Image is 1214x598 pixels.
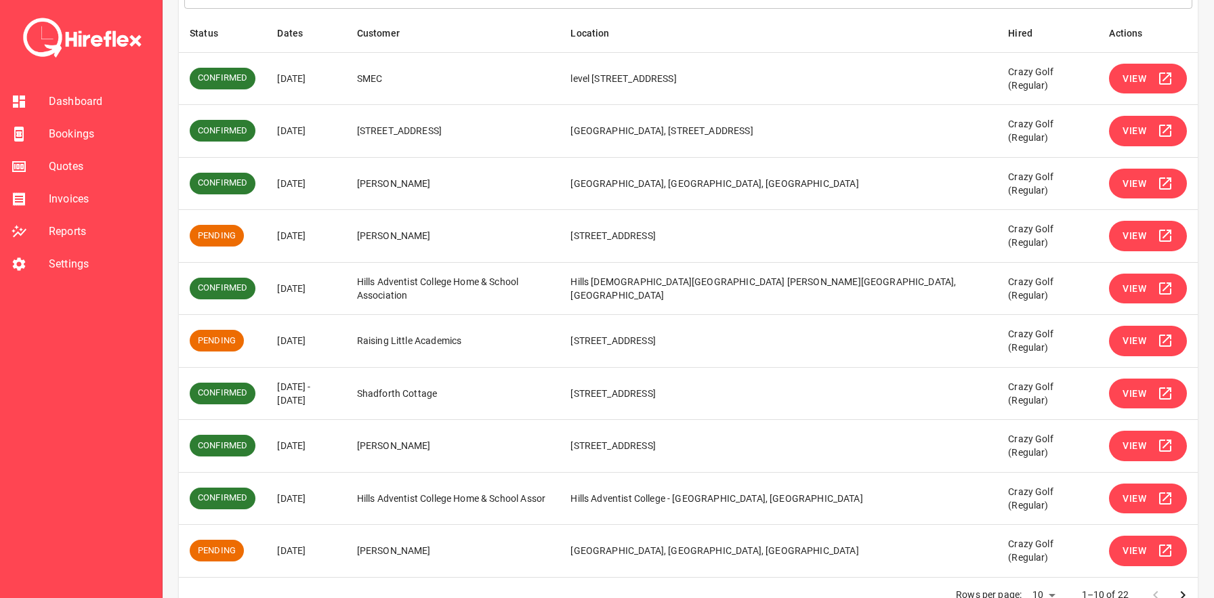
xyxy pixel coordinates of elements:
table: simple table [179,14,1198,578]
span: CONFIRMED [190,72,255,85]
td: Crazy Golf (Regular) [997,472,1098,525]
td: [DATE] - [DATE] [266,367,346,420]
td: [DATE] [266,157,346,210]
td: Crazy Golf (Regular) [997,525,1098,578]
span: View [1123,123,1146,140]
td: Crazy Golf (Regular) [997,420,1098,473]
th: Actions [1098,14,1198,53]
td: [DATE] [266,210,346,263]
span: View [1123,70,1146,87]
td: [STREET_ADDRESS] [560,367,997,420]
td: [DATE] [266,52,346,105]
td: Crazy Golf (Regular) [997,157,1098,210]
td: [GEOGRAPHIC_DATA], [GEOGRAPHIC_DATA], [GEOGRAPHIC_DATA] [560,525,997,578]
span: View [1123,437,1146,454]
span: View [1123,542,1146,559]
td: [PERSON_NAME] [346,420,560,473]
td: [STREET_ADDRESS] [560,315,997,368]
td: Hills [DEMOGRAPHIC_DATA][GEOGRAPHIC_DATA] [PERSON_NAME][GEOGRAPHIC_DATA], [GEOGRAPHIC_DATA] [560,262,997,315]
span: Reports [49,223,151,240]
td: Crazy Golf (Regular) [997,262,1098,315]
span: Bookings [49,126,151,142]
span: Invoices [49,191,151,207]
span: View [1123,333,1146,349]
td: Crazy Golf (Regular) [997,52,1098,105]
span: View [1123,228,1146,244]
span: CONFIRMED [190,440,255,452]
td: [GEOGRAPHIC_DATA], [GEOGRAPHIC_DATA], [GEOGRAPHIC_DATA] [560,157,997,210]
td: [DATE] [266,105,346,158]
td: Hills Adventist College - [GEOGRAPHIC_DATA], [GEOGRAPHIC_DATA] [560,472,997,525]
td: [DATE] [266,525,346,578]
td: [PERSON_NAME] [346,525,560,578]
span: PENDING [190,230,244,242]
span: View [1123,280,1146,297]
td: Crazy Golf (Regular) [997,367,1098,420]
span: PENDING [190,544,244,557]
th: Hired [997,14,1098,53]
td: [DATE] [266,315,346,368]
th: Location [560,14,997,53]
td: [DATE] [266,420,346,473]
span: View [1123,175,1146,192]
td: Crazy Golf (Regular) [997,210,1098,263]
span: Dashboard [49,93,151,110]
td: Shadforth Cottage [346,367,560,420]
span: View [1123,490,1146,507]
span: CONFIRMED [190,125,255,137]
span: CONFIRMED [190,177,255,190]
td: Crazy Golf (Regular) [997,105,1098,158]
span: CONFIRMED [190,492,255,505]
th: Dates [266,14,346,53]
td: [DATE] [266,472,346,525]
span: Settings [49,256,151,272]
th: Customer [346,14,560,53]
td: Hills Adventist College Home & School Association [346,262,560,315]
td: SMEC [346,52,560,105]
td: [DATE] [266,262,346,315]
span: PENDING [190,335,244,347]
td: level [STREET_ADDRESS] [560,52,997,105]
span: View [1123,385,1146,402]
td: Hills Adventist College Home & School Assor [346,472,560,525]
span: CONFIRMED [190,282,255,295]
th: Status [179,14,266,53]
td: [GEOGRAPHIC_DATA], [STREET_ADDRESS] [560,105,997,158]
td: Raising Little Academics [346,315,560,368]
span: CONFIRMED [190,387,255,400]
td: [STREET_ADDRESS] [560,420,997,473]
td: [STREET_ADDRESS] [560,210,997,263]
span: Quotes [49,158,151,175]
td: [PERSON_NAME] [346,210,560,263]
td: Crazy Golf (Regular) [997,315,1098,368]
td: [STREET_ADDRESS] [346,105,560,158]
td: [PERSON_NAME] [346,157,560,210]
